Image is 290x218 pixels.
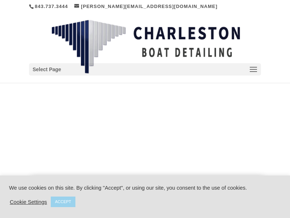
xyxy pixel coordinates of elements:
[33,65,61,74] span: Select Page
[51,20,240,74] img: Charleston Boat Detailing
[10,199,47,205] a: Cookie Settings
[51,197,76,207] a: ACCEPT
[9,185,281,191] div: We use cookies on this site. By clicking "Accept", or using our site, you consent to the use of c...
[74,4,217,9] a: [PERSON_NAME][EMAIL_ADDRESS][DOMAIN_NAME]
[35,4,68,9] a: 843.737.3444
